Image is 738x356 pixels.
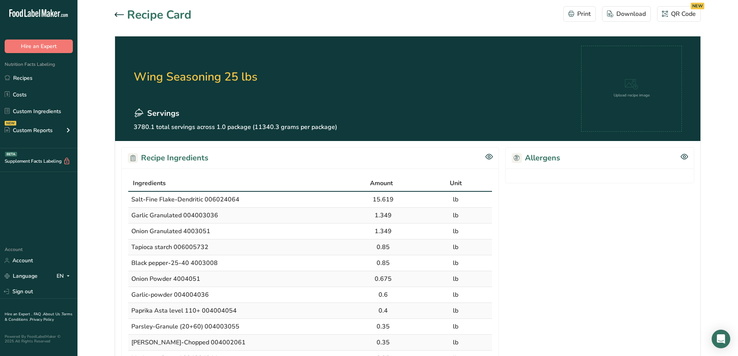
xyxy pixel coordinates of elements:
[568,9,591,19] div: Print
[134,46,337,108] h2: Wing Seasoning 25 lbs
[128,152,208,164] h2: Recipe Ingredients
[712,330,730,348] div: Open Intercom Messenger
[34,311,43,317] a: FAQ .
[5,152,17,157] div: BETA
[5,40,73,53] button: Hire an Expert
[512,152,560,164] h2: Allergens
[657,6,701,22] button: QR Code NEW
[602,6,651,22] button: Download
[419,192,492,208] td: lb
[131,275,200,283] span: Onion Powder 4004051
[43,311,62,317] a: About Us .
[347,303,420,319] td: 0.4
[347,335,420,351] td: 0.35
[419,239,492,255] td: lb
[5,126,53,134] div: Custom Reports
[5,311,72,322] a: Terms & Conditions .
[347,224,420,239] td: 1.349
[419,224,492,239] td: lb
[419,208,492,224] td: lb
[419,271,492,287] td: lb
[134,122,337,132] p: 3780.1 total servings across 1.0 package (11340.3 grams per package)
[127,6,191,24] h1: Recipe Card
[347,192,420,208] td: 15.619
[131,211,218,220] span: Garlic Granulated 004003036
[131,322,239,331] span: Parsley-Granule (20+60) 004003055
[347,319,420,335] td: 0.35
[131,259,218,267] span: Black pepper-25-40 4003008
[131,338,246,347] span: [PERSON_NAME]-Chopped 004002061
[133,179,166,188] span: Ingredients
[419,255,492,271] td: lb
[370,179,393,188] span: Amount
[662,9,696,19] div: QR Code
[419,287,492,303] td: lb
[419,335,492,351] td: lb
[57,272,73,281] div: EN
[5,311,32,317] a: Hire an Expert .
[347,208,420,224] td: 1.349
[347,255,420,271] td: 0.85
[347,287,420,303] td: 0.6
[131,306,237,315] span: Paprika Asta level 110+ 004004054
[614,93,650,98] div: Upload recipe image
[5,121,16,126] div: NEW
[347,271,420,287] td: 0.675
[131,243,208,251] span: Tapioca starch 006005732
[419,303,492,319] td: lb
[563,6,596,22] button: Print
[5,269,38,283] a: Language
[147,108,179,119] span: Servings
[419,319,492,335] td: lb
[131,291,209,299] span: Garlic-powder 004004036
[30,317,54,322] a: Privacy Policy
[131,195,239,204] span: Salt-Fine Flake-Dendritic 006024064
[607,9,646,19] div: Download
[5,334,73,344] div: Powered By FoodLabelMaker © 2025 All Rights Reserved
[691,3,704,9] div: NEW
[450,179,462,188] span: Unit
[347,239,420,255] td: 0.85
[131,227,210,236] span: Onion Granulated 4003051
